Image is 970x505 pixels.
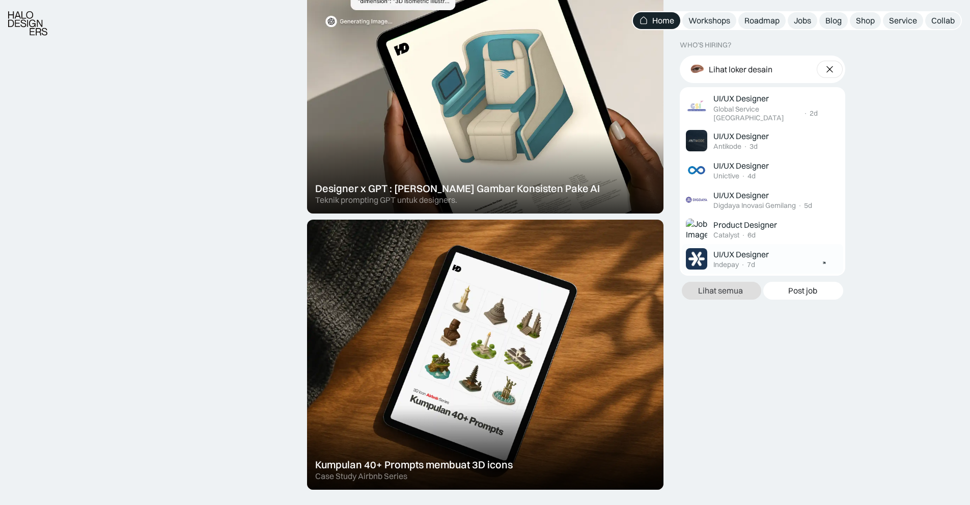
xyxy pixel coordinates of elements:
[856,15,875,26] div: Shop
[713,231,739,240] div: Catalyst
[741,172,745,180] div: ·
[744,15,780,26] div: Roadmap
[743,142,747,151] div: ·
[850,12,881,29] a: Shop
[686,189,707,210] img: Job Image
[686,130,707,151] img: Job Image
[713,190,769,200] div: UI/UX Designer
[686,97,707,118] img: Job Image
[633,12,680,29] a: Home
[698,285,743,296] div: Lihat semua
[680,41,731,49] div: WHO’S HIRING?
[713,172,739,180] div: Unictive
[682,89,843,126] a: Job ImageUI/UX DesignerGlobal Service [GEOGRAPHIC_DATA]·2d
[686,248,707,270] img: Job Image
[686,160,707,181] img: Job Image
[788,12,817,29] a: Jobs
[682,282,762,300] a: Lihat semua
[931,15,955,26] div: Collab
[686,219,707,240] img: Job Image
[682,185,843,215] a: Job ImageUI/UX DesignerDigdaya Inovasi Gemilang·5d
[688,15,730,26] div: Workshops
[883,12,923,29] a: Service
[810,109,818,118] div: 2d
[682,155,843,185] a: Job ImageUI/UX DesignerUnictive·4d
[713,201,796,210] div: Digdaya Inovasi Gemilang
[682,244,843,274] a: Job ImageUI/UX DesignerIndepay·7d
[798,201,802,210] div: ·
[803,109,808,118] div: ·
[713,142,741,151] div: Antikode
[788,285,817,296] div: Post job
[804,201,812,210] div: 5d
[682,215,843,244] a: Job ImageProduct DesignerCatalyst·6d
[713,160,769,171] div: UI/UX Designer
[747,260,755,269] div: 7d
[709,64,772,74] div: Lihat loker desain
[652,15,674,26] div: Home
[747,172,756,180] div: 4d
[713,130,769,141] div: UI/UX Designer
[889,15,917,26] div: Service
[794,15,811,26] div: Jobs
[307,220,663,490] a: Kumpulan 40+ Prompts membuat 3D iconsCase Study Airbnb Series
[713,260,739,269] div: Indepay
[713,105,801,122] div: Global Service [GEOGRAPHIC_DATA]
[738,12,786,29] a: Roadmap
[713,249,769,259] div: UI/UX Designer
[741,231,745,240] div: ·
[750,142,758,151] div: 3d
[763,282,843,300] a: Post job
[682,126,843,155] a: Job ImageUI/UX DesignerAntikode·3d
[925,12,961,29] a: Collab
[713,219,777,230] div: Product Designer
[741,260,745,269] div: ·
[682,12,736,29] a: Workshops
[819,12,848,29] a: Blog
[747,231,756,240] div: 6d
[825,15,842,26] div: Blog
[713,93,769,104] div: UI/UX Designer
